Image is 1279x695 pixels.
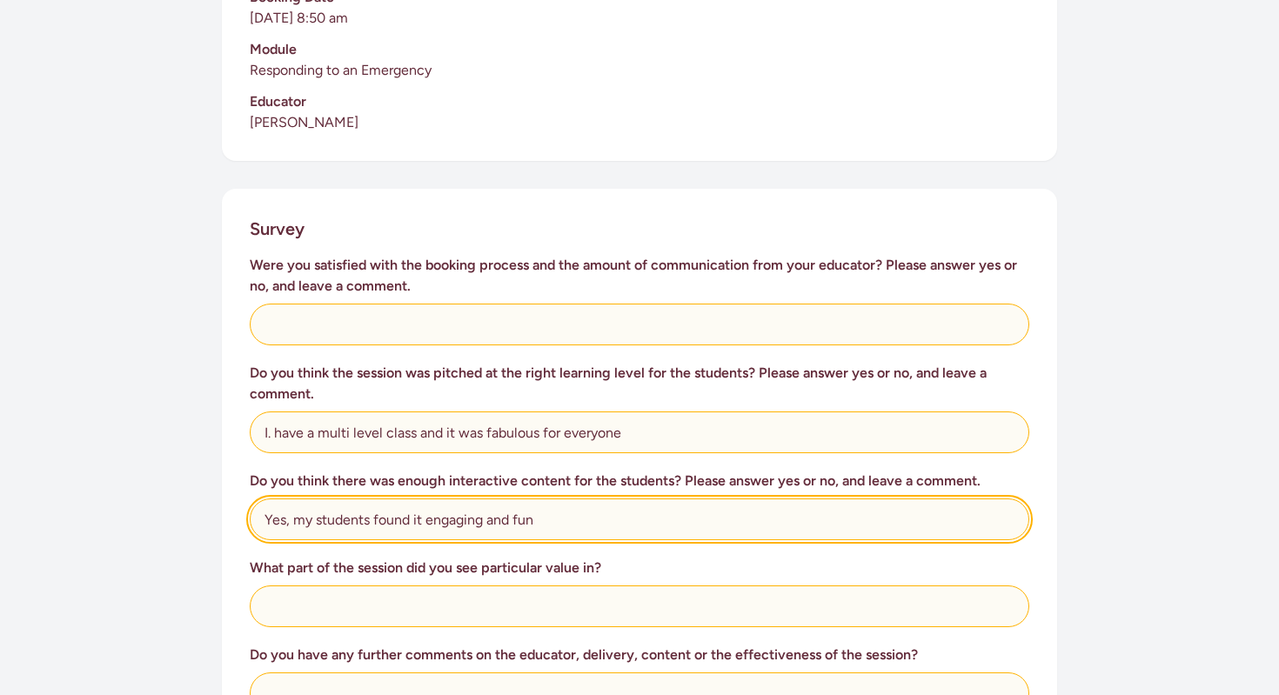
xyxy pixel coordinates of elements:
[250,112,1029,133] p: [PERSON_NAME]
[250,8,1029,29] p: [DATE] 8:50 am
[250,558,1029,578] h3: What part of the session did you see particular value in?
[250,60,1029,81] p: Responding to an Emergency
[250,255,1029,297] h3: Were you satisfied with the booking process and the amount of communication from your educator? P...
[250,217,305,241] h2: Survey
[250,645,1029,665] h3: Do you have any further comments on the educator, delivery, content or the effectiveness of the s...
[250,91,1029,112] h3: Educator
[250,363,1029,404] h3: Do you think the session was pitched at the right learning level for the students? Please answer ...
[250,471,1029,491] h3: Do you think there was enough interactive content for the students? Please answer yes or no, and ...
[250,39,1029,60] h3: Module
